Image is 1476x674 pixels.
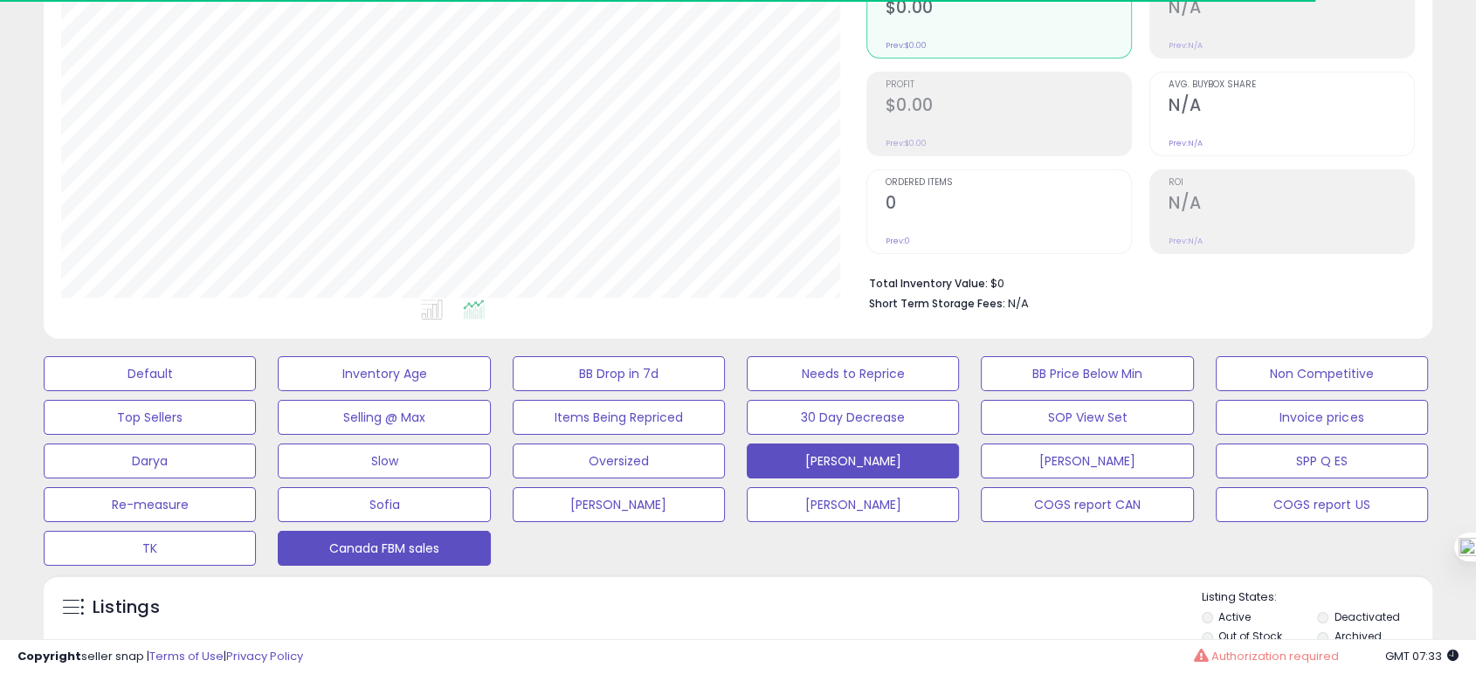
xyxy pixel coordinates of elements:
[278,400,490,435] button: Selling @ Max
[1335,609,1400,624] label: Deactivated
[886,178,1131,188] span: Ordered Items
[1218,609,1251,624] label: Active
[886,40,927,51] small: Prev: $0.00
[278,444,490,478] button: Slow
[869,272,1402,292] li: $0
[44,444,256,478] button: Darya
[278,356,490,391] button: Inventory Age
[1216,356,1428,391] button: Non Competitive
[981,356,1193,391] button: BB Price Below Min
[1169,138,1203,148] small: Prev: N/A
[1216,487,1428,522] button: COGS report US
[1008,295,1029,312] span: N/A
[513,356,725,391] button: BB Drop in 7d
[747,356,959,391] button: Needs to Reprice
[1216,400,1428,435] button: Invoice prices
[747,487,959,522] button: [PERSON_NAME]
[149,648,224,664] a: Terms of Use
[886,193,1131,217] h2: 0
[17,648,81,664] strong: Copyright
[44,400,256,435] button: Top Sellers
[1169,193,1414,217] h2: N/A
[278,531,490,566] button: Canada FBM sales
[981,444,1193,478] button: [PERSON_NAME]
[1169,178,1414,188] span: ROI
[869,296,1005,311] b: Short Term Storage Fees:
[869,276,988,291] b: Total Inventory Value:
[513,444,725,478] button: Oversized
[1216,444,1428,478] button: SPP Q ES
[886,138,927,148] small: Prev: $0.00
[44,531,256,566] button: TK
[278,487,490,522] button: Sofia
[226,648,303,664] a: Privacy Policy
[1218,629,1282,643] label: Out of Stock
[1169,95,1414,119] h2: N/A
[886,95,1131,119] h2: $0.00
[981,400,1193,435] button: SOP View Set
[886,236,910,246] small: Prev: 0
[1169,40,1203,51] small: Prev: N/A
[1385,648,1459,664] span: 2025-08-18 07:33 GMT
[886,80,1131,90] span: Profit
[513,487,725,522] button: [PERSON_NAME]
[1169,236,1203,246] small: Prev: N/A
[93,595,160,620] h5: Listings
[747,400,959,435] button: 30 Day Decrease
[1202,589,1432,606] p: Listing States:
[981,487,1193,522] button: COGS report CAN
[44,487,256,522] button: Re-measure
[1335,629,1382,643] label: Archived
[747,444,959,478] button: [PERSON_NAME]
[513,400,725,435] button: Items Being Repriced
[17,649,303,665] div: seller snap | |
[1169,80,1414,90] span: Avg. Buybox Share
[44,356,256,391] button: Default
